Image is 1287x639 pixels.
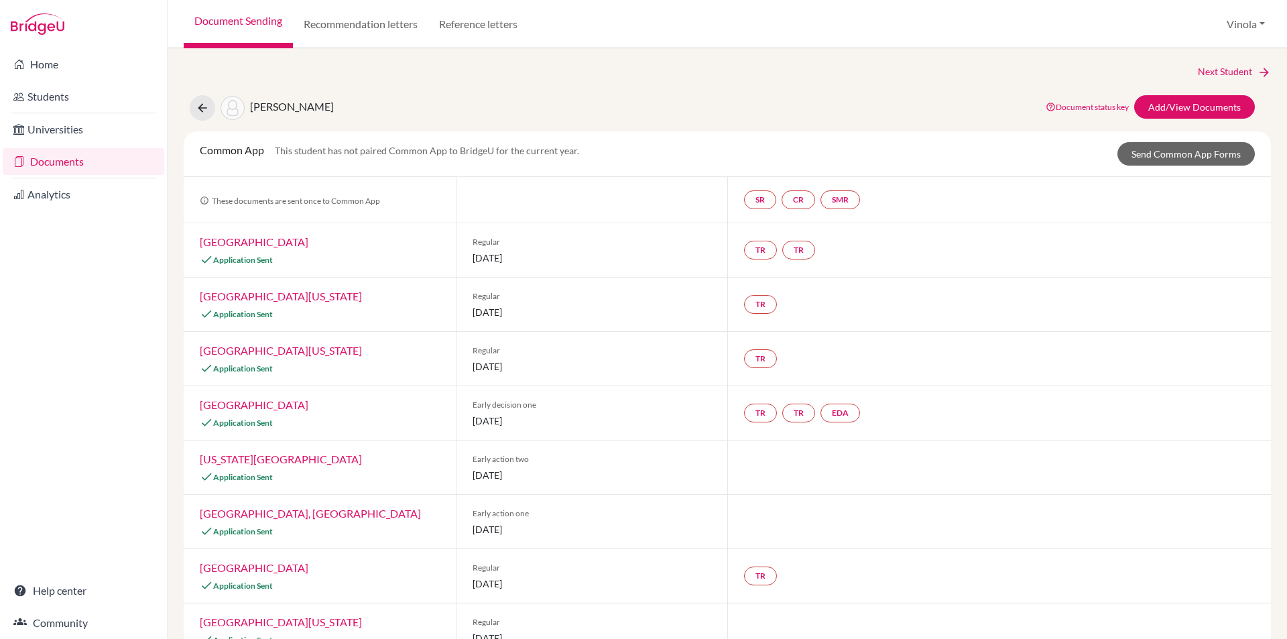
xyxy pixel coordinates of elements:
[473,616,712,628] span: Regular
[473,522,712,536] span: [DATE]
[744,404,777,422] a: TR
[3,83,164,110] a: Students
[213,363,273,373] span: Application Sent
[744,241,777,259] a: TR
[744,295,777,314] a: TR
[473,414,712,428] span: [DATE]
[744,567,777,585] a: TR
[213,309,273,319] span: Application Sent
[1117,142,1255,166] a: Send Common App Forms
[200,398,308,411] a: [GEOGRAPHIC_DATA]
[213,418,273,428] span: Application Sent
[473,562,712,574] span: Regular
[3,116,164,143] a: Universities
[11,13,64,35] img: Bridge-U
[1198,64,1271,79] a: Next Student
[473,508,712,520] span: Early action one
[1221,11,1271,37] button: Vinola
[473,399,712,411] span: Early decision one
[782,404,815,422] a: TR
[200,507,421,520] a: [GEOGRAPHIC_DATA], [GEOGRAPHIC_DATA]
[200,290,362,302] a: [GEOGRAPHIC_DATA][US_STATE]
[473,236,712,248] span: Regular
[213,472,273,482] span: Application Sent
[473,468,712,482] span: [DATE]
[820,190,860,209] a: SMR
[200,561,308,574] a: [GEOGRAPHIC_DATA]
[200,453,362,465] a: [US_STATE][GEOGRAPHIC_DATA]
[200,235,308,248] a: [GEOGRAPHIC_DATA]
[473,251,712,265] span: [DATE]
[3,148,164,175] a: Documents
[200,196,380,206] span: These documents are sent once to Common App
[744,349,777,368] a: TR
[275,145,579,156] span: This student has not paired Common App to BridgeU for the current year.
[3,577,164,604] a: Help center
[782,241,815,259] a: TR
[473,345,712,357] span: Regular
[200,143,264,156] span: Common App
[473,577,712,591] span: [DATE]
[213,255,273,265] span: Application Sent
[3,609,164,636] a: Community
[473,453,712,465] span: Early action two
[213,526,273,536] span: Application Sent
[1134,95,1255,119] a: Add/View Documents
[3,51,164,78] a: Home
[250,100,334,113] span: [PERSON_NAME]
[1046,102,1129,112] a: Document status key
[200,344,362,357] a: [GEOGRAPHIC_DATA][US_STATE]
[200,616,362,628] a: [GEOGRAPHIC_DATA][US_STATE]
[3,181,164,208] a: Analytics
[820,404,860,422] a: EDA
[473,290,712,302] span: Regular
[473,359,712,373] span: [DATE]
[213,581,273,591] span: Application Sent
[744,190,776,209] a: SR
[782,190,815,209] a: CR
[473,305,712,319] span: [DATE]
